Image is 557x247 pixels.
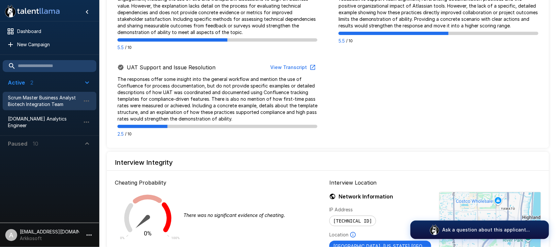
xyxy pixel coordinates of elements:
[127,63,215,71] p: UAT Support and Issue Resolution
[117,44,124,51] p: 5.5
[125,44,132,51] span: / 10
[120,236,124,240] text: 0%
[117,131,124,137] p: 2.5
[429,225,440,235] img: logo_glasses@2x.png
[144,230,152,237] text: 0%
[117,76,317,122] p: The responses offer some insight into the general workflow and mention the use of Confluence for ...
[330,218,376,224] span: [TECHNICAL_ID]
[125,131,132,137] span: / 10
[115,179,327,187] p: Cheating Probability
[268,61,317,74] button: View Transcript
[329,192,431,201] h6: Network Information
[329,179,541,187] p: Interview Location
[171,236,180,240] text: 100%
[346,38,353,44] span: / 10
[350,231,356,238] svg: Based on IP Address and not guaranteed to be accurate
[442,227,530,233] p: Ask a question about this applicant...
[329,231,348,238] p: Location
[339,38,345,44] p: 5.5
[107,157,549,168] h6: Interview Integrity
[329,206,431,213] p: IP Address
[183,212,285,218] i: There was no significant evidence of cheating.
[410,221,549,239] button: Ask a question about this applicant...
